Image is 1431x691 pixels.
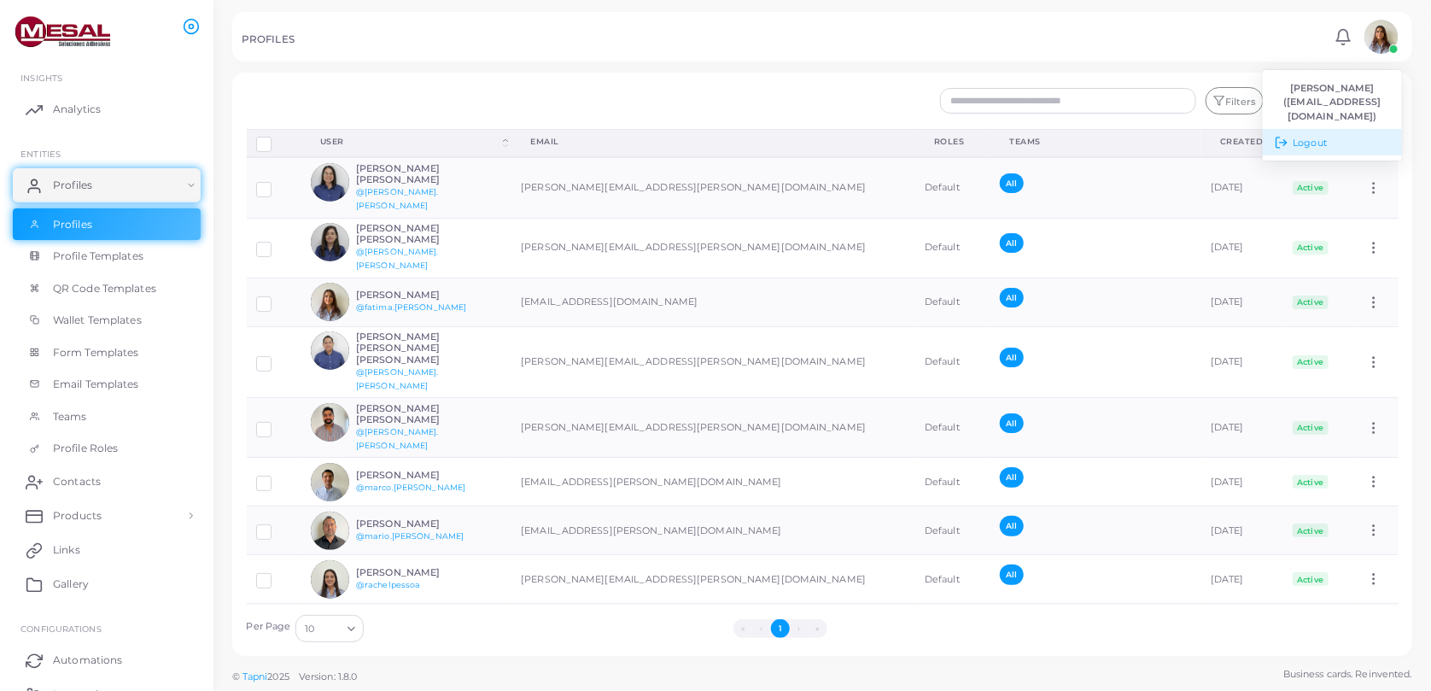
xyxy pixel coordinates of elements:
a: Form Templates [13,337,201,369]
span: All [1000,348,1023,367]
div: Teams [1009,136,1183,148]
td: Default [915,555,990,604]
td: Default [915,398,990,458]
a: avatar [1359,20,1403,54]
td: Default [915,326,990,397]
span: All [1000,413,1023,433]
span: All [1000,233,1023,253]
td: [EMAIL_ADDRESS][PERSON_NAME][DOMAIN_NAME] [511,507,915,555]
img: avatar [311,560,349,599]
td: [DATE] [1201,507,1283,555]
a: @mario.[PERSON_NAME] [356,531,464,541]
td: [DATE] [1201,278,1283,326]
span: Active [1293,572,1329,586]
h6: [PERSON_NAME] [356,470,482,481]
span: Logout [1294,136,1328,150]
span: Email Templates [53,377,139,392]
td: [DATE] [1201,555,1283,604]
img: avatar [311,223,349,261]
td: Default [915,157,990,218]
ul: avatar [1262,69,1403,161]
span: QR Code Templates [53,281,156,296]
span: All [1000,173,1023,193]
span: Active [1293,241,1329,255]
a: @marco.[PERSON_NAME] [356,483,465,492]
td: [DATE] [1201,398,1283,458]
a: Analytics [13,92,201,126]
img: avatar [311,163,349,202]
span: Configurations [20,624,102,634]
td: [EMAIL_ADDRESS][DOMAIN_NAME] [511,278,915,326]
h6: [PERSON_NAME] [356,567,482,578]
span: Profiles [53,178,92,193]
span: Products [53,508,102,524]
td: [PERSON_NAME][EMAIL_ADDRESS][PERSON_NAME][DOMAIN_NAME] [511,218,915,278]
a: Gallery [13,567,201,601]
span: ENTITIES [20,149,61,159]
a: @[PERSON_NAME].[PERSON_NAME] [356,187,439,210]
span: © [232,670,357,684]
img: avatar [311,403,349,442]
h6: [PERSON_NAME] [PERSON_NAME] [356,223,482,245]
span: All [1000,288,1023,307]
td: [EMAIL_ADDRESS][PERSON_NAME][DOMAIN_NAME] [511,458,915,507]
h6: [PERSON_NAME] [PERSON_NAME] [356,403,482,425]
div: User [320,136,499,148]
img: logo [15,16,110,48]
td: Default [915,458,990,507]
span: Automations [53,653,122,668]
a: Contacts [13,465,201,499]
td: [DATE] [1201,458,1283,507]
span: Form Templates [53,345,139,360]
span: Business cards. Reinvented. [1283,667,1412,682]
td: [PERSON_NAME][EMAIL_ADDRESS][PERSON_NAME][DOMAIN_NAME] [511,398,915,458]
a: Tapni [242,671,268,682]
td: Default [915,604,990,653]
span: All [1000,516,1023,536]
div: Created [1220,136,1271,148]
img: avatar [311,331,349,370]
span: Version: 1.8.0 [299,671,358,682]
ul: Pagination [368,619,1192,638]
span: Gallery [53,577,89,592]
input: Search for option [316,619,341,638]
td: Default [915,507,990,555]
span: Teams [53,409,87,425]
a: Profile Roles [13,432,201,465]
a: @[PERSON_NAME].[PERSON_NAME] [356,367,439,390]
span: Wallet Templates [53,313,142,328]
a: @fatima.[PERSON_NAME] [356,302,466,312]
div: Search for option [295,615,364,642]
button: Go to page 1 [771,619,790,638]
span: Analytics [53,102,101,117]
span: Active [1293,181,1329,195]
label: Per Page [247,620,291,634]
a: Profiles [13,168,201,202]
a: @rachelpessoa [356,580,420,589]
span: Contacts [53,474,101,489]
td: [EMAIL_ADDRESS][PERSON_NAME][DOMAIN_NAME] [511,604,915,653]
h6: [PERSON_NAME] [356,518,482,530]
td: [DATE] [1201,604,1283,653]
td: [PERSON_NAME][EMAIL_ADDRESS][PERSON_NAME][DOMAIN_NAME] [511,326,915,397]
td: Default [915,278,990,326]
span: Active [1293,524,1329,537]
h6: [PERSON_NAME] [356,290,482,301]
span: 10 [305,620,314,638]
a: Wallet Templates [13,304,201,337]
div: Roles [934,136,972,148]
span: Active [1293,296,1329,309]
span: Profiles [53,217,92,232]
button: Filters [1206,87,1264,114]
span: Active [1293,475,1329,489]
span: Active [1293,421,1329,435]
a: QR Code Templates [13,272,201,305]
img: avatar [311,463,349,501]
td: [DATE] [1201,218,1283,278]
td: [PERSON_NAME][EMAIL_ADDRESS][PERSON_NAME][DOMAIN_NAME] [511,555,915,604]
span: All [1000,467,1023,487]
span: Profile Roles [53,441,118,456]
span: INSIGHTS [20,73,62,83]
a: Email Templates [13,368,201,401]
a: Products [13,499,201,533]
